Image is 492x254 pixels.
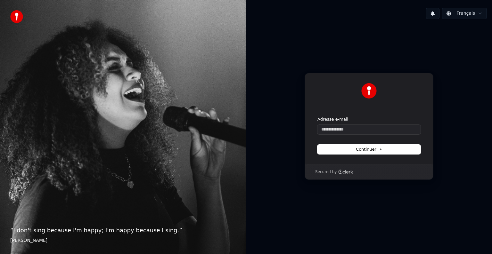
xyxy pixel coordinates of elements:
span: Continuer [356,147,382,152]
label: Adresse e-mail [317,116,348,122]
p: “ I don't sing because I'm happy; I'm happy because I sing. ” [10,226,236,235]
a: Clerk logo [338,170,353,174]
img: youka [10,10,23,23]
p: Secured by [315,170,337,175]
button: Continuer [317,145,421,154]
footer: [PERSON_NAME] [10,237,236,244]
img: Youka [361,83,377,99]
